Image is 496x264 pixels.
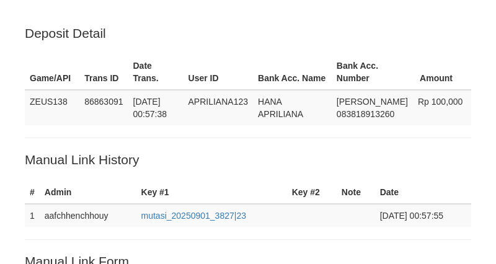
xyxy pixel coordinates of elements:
[133,97,167,119] span: [DATE] 00:57:38
[40,181,136,204] th: Admin
[253,55,332,90] th: Bank Acc. Name
[418,97,463,107] span: Rp 100,000
[332,55,413,90] th: Bank Acc. Number
[337,109,394,119] span: Copy 083818913260 to clipboard
[413,55,471,90] th: Amount
[136,181,287,204] th: Key #1
[258,97,303,119] span: HANA APRILIANA
[188,97,249,107] span: APRILIANA123
[79,55,128,90] th: Trans ID
[25,181,40,204] th: #
[25,204,40,227] td: 1
[25,151,471,169] p: Manual Link History
[375,204,471,227] td: [DATE] 00:57:55
[25,24,471,42] p: Deposit Detail
[79,90,128,125] td: 86863091
[337,181,375,204] th: Note
[287,181,337,204] th: Key #2
[128,55,184,90] th: Date Trans.
[25,55,79,90] th: Game/API
[141,211,246,221] a: mutasi_20250901_3827|23
[375,181,471,204] th: Date
[25,90,79,125] td: ZEUS138
[40,204,136,227] td: aafchhenchhouy
[184,55,254,90] th: User ID
[337,97,408,107] span: [PERSON_NAME]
